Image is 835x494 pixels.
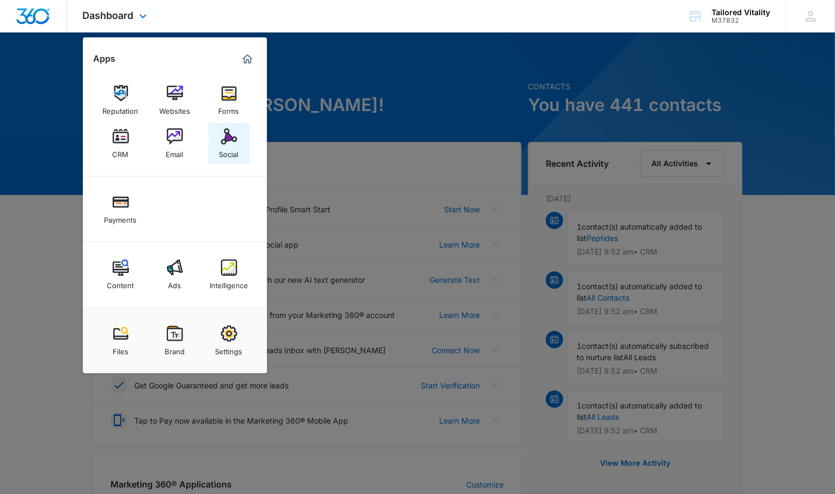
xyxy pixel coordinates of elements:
[105,210,137,224] div: Payments
[216,342,243,356] div: Settings
[154,254,195,295] a: Ads
[712,17,770,24] div: account id
[154,123,195,164] a: Email
[159,101,190,115] div: Websites
[239,50,256,68] a: Marketing 360® Dashboard
[107,276,134,290] div: Content
[94,54,116,64] h2: Apps
[100,80,141,121] a: Reputation
[219,101,239,115] div: Forms
[712,8,770,17] div: account name
[100,320,141,361] a: Files
[210,276,248,290] div: Intelligence
[103,101,139,115] div: Reputation
[83,10,134,21] span: Dashboard
[100,123,141,164] a: CRM
[208,123,250,164] a: Social
[208,254,250,295] a: Intelligence
[154,80,195,121] a: Websites
[168,276,181,290] div: Ads
[100,254,141,295] a: Content
[166,145,184,159] div: Email
[219,145,239,159] div: Social
[113,145,129,159] div: CRM
[208,320,250,361] a: Settings
[208,80,250,121] a: Forms
[165,342,185,356] div: Brand
[154,320,195,361] a: Brand
[113,342,128,356] div: Files
[100,188,141,230] a: Payments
